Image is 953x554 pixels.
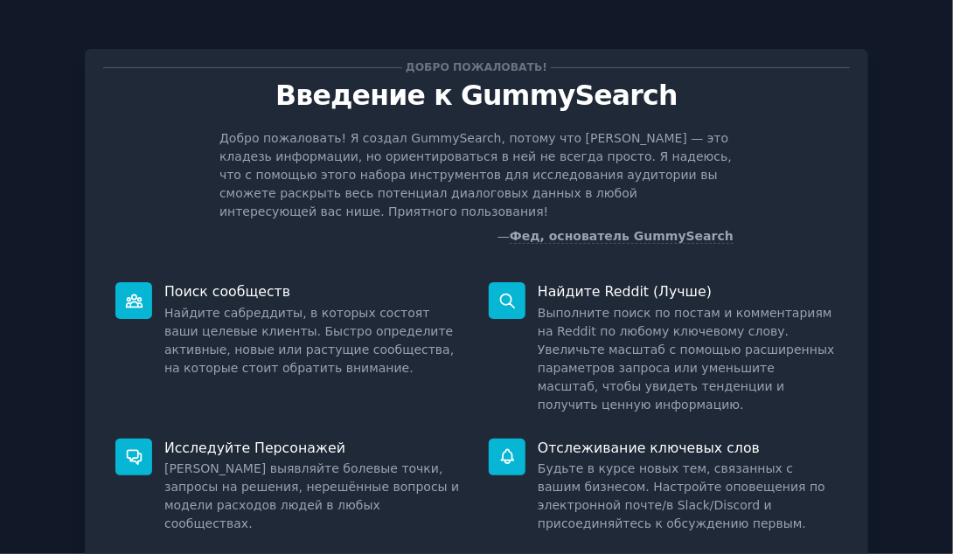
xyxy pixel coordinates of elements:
[497,227,734,246] div: —
[164,304,464,377] dd: Найдите сабреддиты, в которых состоят ваши целевые клиенты. Быстро определите активные, новые или...
[538,304,838,414] dd: Выполните поиск по постам и комментариям на Reddit по любому ключевому слову. Увеличьте масштаб с...
[164,282,464,301] p: Поиск сообществ
[538,460,838,533] dd: Будьте в курсе новых тем, связанных с вашим бизнесом. Настройте оповещения по электронной почте/в...
[510,229,734,244] a: Фед, основатель GummySearch
[164,460,464,533] dd: [PERSON_NAME] выявляйте болевые точки, запросы на решения, нерешённые вопросы и модели расходов л...
[538,439,838,457] p: Отслеживание ключевых слов
[164,439,464,457] p: Исследуйте Персонажей
[402,59,550,77] span: Добро пожаловать!
[538,282,838,301] p: Найдите Reddit (Лучше)
[219,129,734,221] p: Добро пожаловать! Я создал GummySearch, потому что [PERSON_NAME] — это кладезь информации, но ори...
[103,80,850,111] p: Введение к GummySearch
